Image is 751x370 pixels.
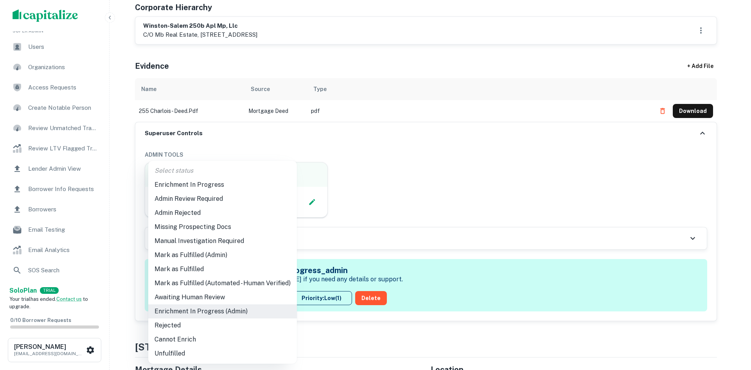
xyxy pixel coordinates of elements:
[712,307,751,345] iframe: Chat Widget
[148,347,297,361] li: Unfulfilled
[148,192,297,206] li: Admin Review Required
[148,178,297,192] li: Enrichment In Progress
[148,290,297,304] li: Awaiting Human Review
[148,234,297,248] li: Manual Investigation Required
[148,206,297,220] li: Admin Rejected
[148,276,297,290] li: Mark as Fulfilled (Automated - Human Verified)
[148,262,297,276] li: Mark as Fulfilled
[148,248,297,262] li: Mark as Fulfilled (Admin)
[148,304,297,318] li: Enrichment In Progress (Admin)
[148,220,297,234] li: Missing Prospecting Docs
[148,318,297,332] li: Rejected
[148,332,297,347] li: Cannot Enrich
